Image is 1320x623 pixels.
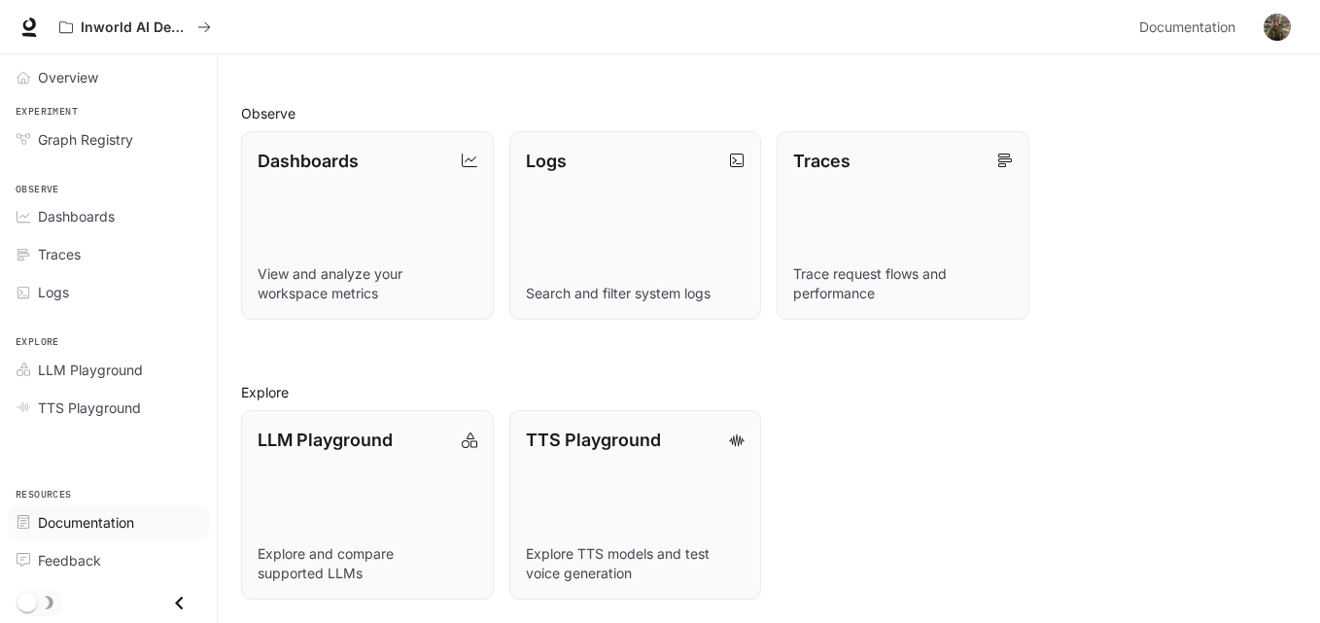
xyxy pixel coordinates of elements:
span: Overview [38,67,98,87]
p: Explore TTS models and test voice generation [526,544,746,583]
span: Documentation [1139,16,1235,40]
a: Documentation [8,505,209,539]
button: Close drawer [157,583,201,623]
a: Overview [8,60,209,94]
p: Logs [526,148,567,174]
a: Documentation [1131,8,1250,47]
span: Traces [38,244,81,264]
p: Search and filter system logs [526,284,746,303]
span: Logs [38,282,69,302]
a: Graph Registry [8,122,209,156]
span: Graph Registry [38,129,133,150]
a: Traces [8,237,209,271]
span: Dark mode toggle [17,591,37,612]
p: Trace request flows and performance [793,264,1013,303]
h2: Observe [241,103,1297,123]
a: LLM PlaygroundExplore and compare supported LLMs [241,410,494,600]
p: Traces [793,148,851,174]
p: View and analyze your workspace metrics [258,264,477,303]
a: Feedback [8,543,209,577]
p: LLM Playground [258,427,393,453]
a: Dashboards [8,199,209,233]
span: Documentation [38,512,134,533]
a: LogsSearch and filter system logs [509,131,762,321]
span: Dashboards [38,206,115,226]
a: TTS PlaygroundExplore TTS models and test voice generation [509,410,762,600]
a: Logs [8,275,209,309]
button: User avatar [1258,8,1297,47]
a: LLM Playground [8,353,209,387]
a: TracesTrace request flows and performance [777,131,1029,321]
button: All workspaces [51,8,220,47]
p: Dashboards [258,148,359,174]
span: Feedback [38,550,101,571]
h2: Explore [241,382,1297,402]
span: TTS Playground [38,398,141,418]
a: TTS Playground [8,391,209,425]
p: Explore and compare supported LLMs [258,544,477,583]
img: User avatar [1264,14,1291,41]
a: DashboardsView and analyze your workspace metrics [241,131,494,321]
p: Inworld AI Demos [81,19,190,36]
p: TTS Playground [526,427,661,453]
span: LLM Playground [38,360,143,380]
